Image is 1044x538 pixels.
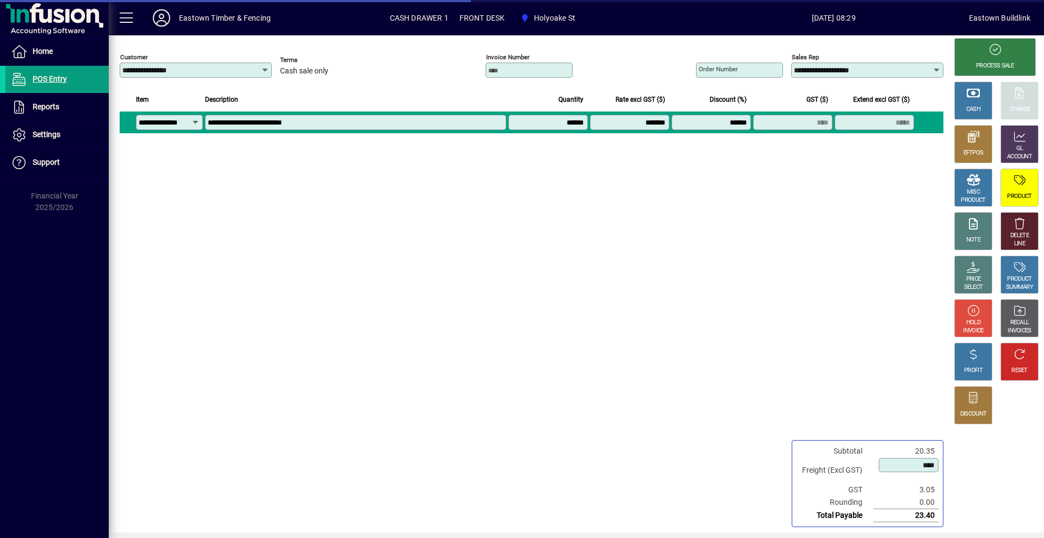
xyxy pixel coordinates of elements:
[558,94,583,106] span: Quantity
[1007,193,1031,201] div: PRODUCT
[280,67,328,76] span: Cash sale only
[616,94,665,106] span: Rate excl GST ($)
[1016,145,1023,153] div: GL
[806,94,828,106] span: GST ($)
[960,410,986,418] div: DISCOUNT
[792,53,819,61] mat-label: Sales rep
[964,149,984,157] div: EFTPOS
[710,94,747,106] span: Discount (%)
[390,9,449,27] span: CASH DRAWER 1
[966,319,980,327] div: HOLD
[1006,283,1033,292] div: SUMMARY
[873,445,939,457] td: 20.35
[33,102,59,111] span: Reports
[967,188,980,196] div: MISC
[1010,319,1029,327] div: RECALL
[699,65,738,73] mat-label: Order number
[873,509,939,522] td: 23.40
[698,9,969,27] span: [DATE] 08:29
[1007,153,1032,161] div: ACCOUNT
[1008,327,1031,335] div: INVOICES
[179,9,271,27] div: Eastown Timber & Fencing
[5,121,109,149] a: Settings
[459,9,505,27] span: FRONT DESK
[961,196,985,205] div: PRODUCT
[33,158,60,166] span: Support
[964,367,983,375] div: PROFIT
[797,509,873,522] td: Total Payable
[966,236,980,244] div: NOTE
[969,9,1030,27] div: Eastown Buildlink
[1009,106,1030,114] div: CHARGE
[534,9,575,27] span: Holyoake St
[33,130,60,139] span: Settings
[1010,232,1029,240] div: DELETE
[33,47,53,55] span: Home
[5,149,109,176] a: Support
[873,496,939,509] td: 0.00
[797,457,873,484] td: Freight (Excl GST)
[516,8,580,28] span: Holyoake St
[963,327,983,335] div: INVOICE
[5,38,109,65] a: Home
[966,275,981,283] div: PRICE
[280,57,345,64] span: Terms
[486,53,530,61] mat-label: Invoice number
[964,283,983,292] div: SELECT
[966,106,980,114] div: CASH
[1007,275,1031,283] div: PRODUCT
[976,62,1014,70] div: PROCESS SALE
[5,94,109,121] a: Reports
[1011,367,1028,375] div: RESET
[1014,240,1025,248] div: LINE
[853,94,910,106] span: Extend excl GST ($)
[144,8,179,28] button: Profile
[136,94,149,106] span: Item
[120,53,148,61] mat-label: Customer
[873,484,939,496] td: 3.05
[33,75,67,83] span: POS Entry
[797,445,873,457] td: Subtotal
[797,484,873,496] td: GST
[205,94,238,106] span: Description
[797,496,873,509] td: Rounding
